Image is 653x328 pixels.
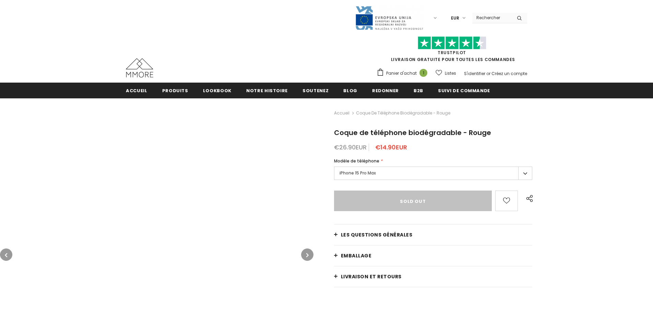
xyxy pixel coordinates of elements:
img: Cas MMORE [126,58,153,77]
img: Faites confiance aux étoiles pilotes [418,36,486,50]
span: EUR [451,15,459,22]
a: TrustPilot [438,50,466,56]
a: Redonner [372,83,399,98]
a: Javni Razpis [355,15,424,21]
a: Notre histoire [246,83,288,98]
span: Coque de téléphone biodégradable - Rouge [334,128,491,137]
a: Créez un compte [491,71,527,76]
span: Blog [343,87,357,94]
label: iPhone 15 Pro Max [334,167,532,180]
span: Redonner [372,87,399,94]
span: Modèle de téléphone [334,158,379,164]
span: Lookbook [203,87,231,94]
span: 1 [419,69,427,77]
a: Suivi de commande [438,83,490,98]
a: Listes [436,67,456,79]
a: B2B [414,83,423,98]
span: Coque de téléphone biodégradable - Rouge [356,109,450,117]
input: Search Site [472,13,512,23]
a: Panier d'achat 1 [377,68,431,78]
span: €26.90EUR [334,143,367,151]
span: Notre histoire [246,87,288,94]
a: S'identifier [464,71,485,76]
a: EMBALLAGE [334,245,532,266]
a: Lookbook [203,83,231,98]
span: €14.90EUR [375,143,407,151]
input: Sold Out [334,191,492,211]
span: LIVRAISON GRATUITE POUR TOUTES LES COMMANDES [377,39,527,62]
span: Livraison et retours [341,273,402,280]
span: or [486,71,490,76]
a: Livraison et retours [334,266,532,287]
span: B2B [414,87,423,94]
span: Les questions générales [341,231,413,238]
span: Produits [162,87,188,94]
a: Accueil [126,83,147,98]
span: Panier d'achat [386,70,417,77]
a: Les questions générales [334,224,532,245]
a: soutenez [302,83,329,98]
a: Accueil [334,109,349,117]
span: Listes [445,70,456,77]
span: Accueil [126,87,147,94]
a: Blog [343,83,357,98]
span: Suivi de commande [438,87,490,94]
span: EMBALLAGE [341,252,372,259]
img: Javni Razpis [355,5,424,31]
span: soutenez [302,87,329,94]
a: Produits [162,83,188,98]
